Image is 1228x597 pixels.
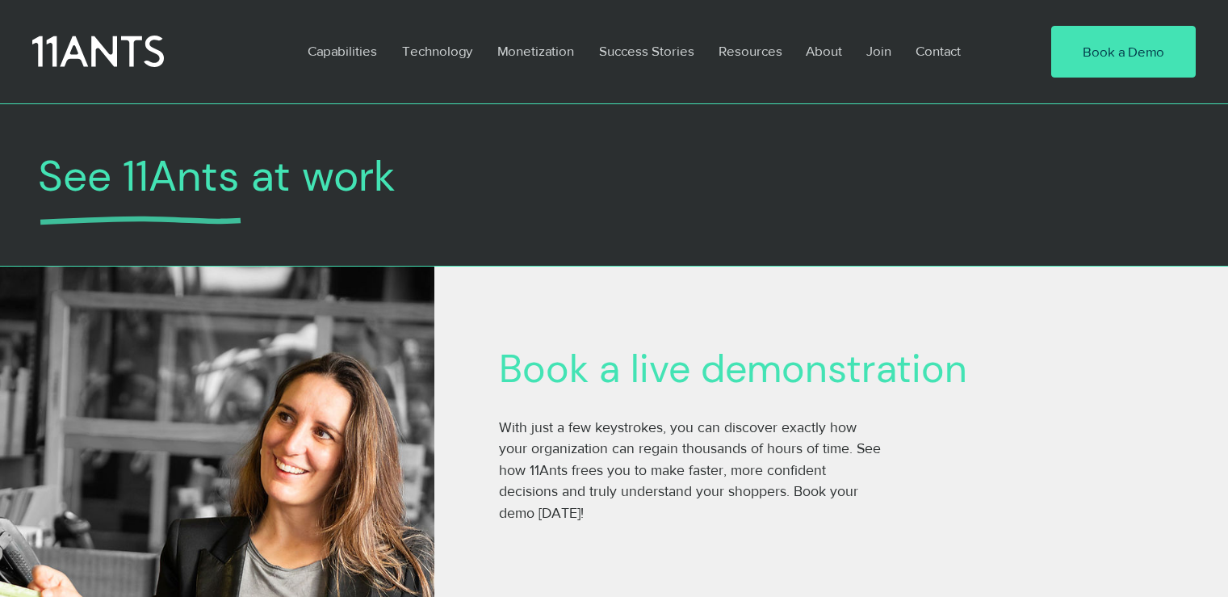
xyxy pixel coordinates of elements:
[798,32,850,69] p: About
[489,32,582,69] p: Monetization
[499,346,1016,393] h2: Book a live demonstration
[858,32,899,69] p: Join
[854,32,903,69] a: Join
[295,32,390,69] a: Capabilities
[794,32,854,69] a: About
[710,32,790,69] p: Resources
[1051,26,1196,78] a: Book a Demo
[485,32,587,69] a: Monetization
[587,32,706,69] a: Success Stories
[38,148,396,204] span: See 11Ants at work
[907,32,969,69] p: Contact
[394,32,480,69] p: Technology
[295,32,1002,69] nav: Site
[903,32,974,69] a: Contact
[390,32,485,69] a: Technology
[300,32,385,69] p: Capabilities
[706,32,794,69] a: Resources
[591,32,702,69] p: Success Stories
[1083,42,1164,61] span: Book a Demo
[499,417,886,524] p: With just a few keystrokes, you can discover exactly how your organization can regain thousands o...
